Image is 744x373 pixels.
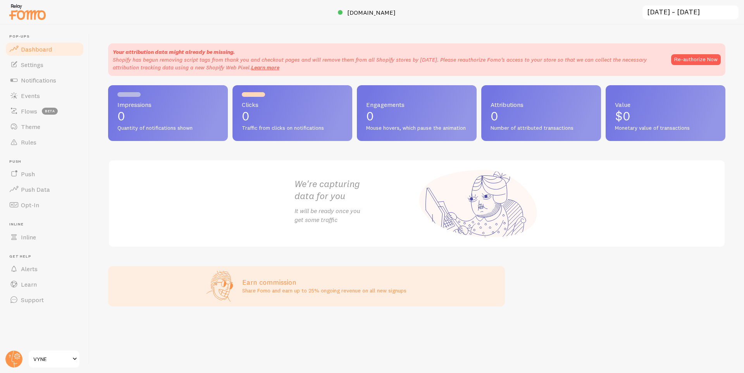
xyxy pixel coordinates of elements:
[21,76,56,84] span: Notifications
[21,92,40,100] span: Events
[21,296,44,304] span: Support
[21,107,37,115] span: Flows
[28,350,80,368] a: VYNE
[5,182,84,197] a: Push Data
[21,170,35,178] span: Push
[5,41,84,57] a: Dashboard
[242,125,343,132] span: Traffic from clicks on notifications
[615,101,716,108] span: Value
[294,178,417,202] h2: We're capturing data for you
[5,57,84,72] a: Settings
[9,34,84,39] span: Pop-ups
[113,48,235,55] strong: Your attribution data might already be missing.
[366,125,467,132] span: Mouse hovers, which pause the animation
[671,54,721,65] button: Re-authorize Now
[117,110,219,122] p: 0
[5,261,84,277] a: Alerts
[491,110,592,122] p: 0
[5,88,84,103] a: Events
[5,292,84,308] a: Support
[491,101,592,108] span: Attributions
[21,61,43,69] span: Settings
[9,159,84,164] span: Push
[113,56,663,71] p: Shopify has begun removing script tags from thank you and checkout pages and will remove them fro...
[615,125,716,132] span: Monetary value of transactions
[21,233,36,241] span: Inline
[294,206,417,224] p: It will be ready once you get some traffic
[366,101,467,108] span: Engagements
[615,108,630,124] span: $0
[9,222,84,227] span: Inline
[117,125,219,132] span: Quantity of notifications shown
[9,254,84,259] span: Get Help
[21,138,36,146] span: Rules
[21,280,37,288] span: Learn
[33,354,70,364] span: VYNE
[21,123,40,131] span: Theme
[242,287,406,294] p: Share Fomo and earn up to 25% ongoing revenue on all new signups
[242,110,343,122] p: 0
[242,101,343,108] span: Clicks
[8,2,47,22] img: fomo-relay-logo-orange.svg
[5,197,84,213] a: Opt-In
[5,229,84,245] a: Inline
[491,125,592,132] span: Number of attributed transactions
[5,277,84,292] a: Learn
[42,108,58,115] span: beta
[117,101,219,108] span: Impressions
[242,278,406,287] h3: Earn commission
[5,119,84,134] a: Theme
[366,110,467,122] p: 0
[5,166,84,182] a: Push
[21,265,38,273] span: Alerts
[21,186,50,193] span: Push Data
[5,103,84,119] a: Flows beta
[5,72,84,88] a: Notifications
[251,64,279,71] a: Learn more
[21,201,39,209] span: Opt-In
[21,45,52,53] span: Dashboard
[5,134,84,150] a: Rules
